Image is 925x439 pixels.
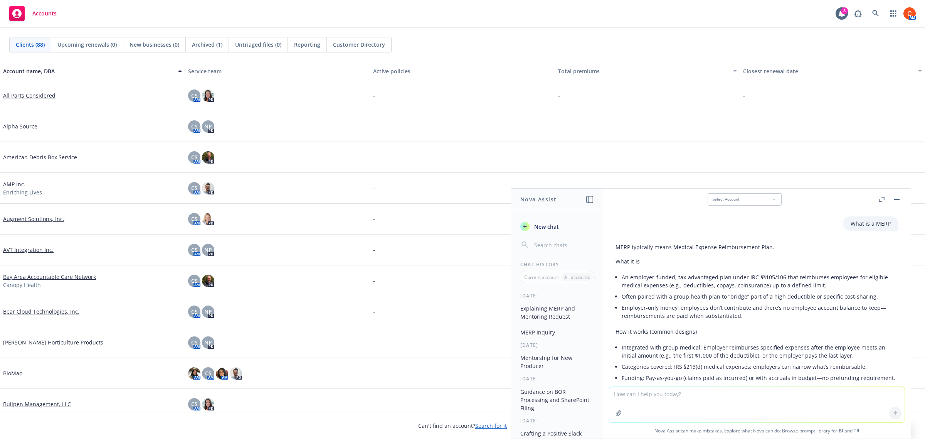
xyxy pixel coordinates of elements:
a: Alpha Source [3,122,37,130]
span: - [373,277,375,285]
a: Switch app [886,6,901,21]
button: New chat [517,219,597,233]
img: photo [230,367,242,380]
span: CS [191,338,198,346]
div: Total premiums [558,67,728,75]
span: Nova Assist can make mistakes. Explore what Nova can do: Browse prompt library for and [606,423,908,439]
p: Current account [524,274,559,280]
button: Closest renewal date [740,62,925,80]
p: What is a MERP [851,219,891,228]
span: Archived (1) [192,41,222,49]
img: photo [903,7,916,20]
span: New businesses (0) [129,41,179,49]
a: Bullpen Management, LLC [3,400,71,408]
div: Service team [188,67,367,75]
a: AMP Inc. [3,180,25,188]
span: NP [204,338,212,346]
span: - [743,122,745,130]
span: Customer Directory [333,41,385,49]
span: CS [191,91,198,100]
span: Canopy Health [3,281,41,289]
span: CS [191,246,198,254]
span: - [373,91,375,100]
li: Employer-only money; employees don’t contribute and there’s no employee account balance to keep—r... [622,302,898,321]
span: - [373,122,375,130]
span: New chat [533,223,559,231]
h1: Nova Assist [520,195,557,203]
span: CS [191,307,198,316]
div: [DATE] [511,292,603,299]
span: - [373,400,375,408]
div: Chat History [511,261,603,268]
span: - [743,184,745,192]
li: An employer-funded, tax-advantaged plan under IRC §§105/106 that reimburses employees for eligibl... [622,272,898,291]
a: Search for it [475,422,507,429]
span: - [373,246,375,254]
span: CS [191,184,198,192]
span: Accounts [32,10,57,17]
span: CS [191,153,198,161]
img: photo [202,275,214,287]
div: [DATE] [511,342,603,348]
a: Accounts [6,3,60,24]
button: Service team [185,62,370,80]
span: NP [204,122,212,130]
span: Enriching Lives [3,188,42,196]
button: Mentorship for New Producer [517,351,597,372]
button: MERP Inquiry [517,326,597,339]
img: photo [202,182,214,194]
a: Report a Bug [850,6,866,21]
span: Reporting [294,41,320,49]
button: Total premiums [555,62,740,80]
span: - [558,122,560,130]
span: CS [191,400,198,408]
span: - [373,215,375,223]
span: - [743,153,745,161]
div: Account name, DBA [3,67,173,75]
a: BioMap [3,369,23,377]
span: - [373,338,375,346]
span: NP [204,307,212,316]
li: Categories covered: IRS §213(d) medical expenses; employers can narrow what’s reimbursable. [622,361,898,372]
span: Clients (88) [16,41,45,49]
span: CS [191,215,198,223]
a: [PERSON_NAME] Horticulture Products [3,338,103,346]
img: photo [202,151,214,164]
a: Bay Area Accountable Care Network [3,273,96,281]
img: photo [216,367,228,380]
li: Funding: Pay-as-you-go (claims paid as incurred) or with accruals in budget—no prefunding require... [622,372,898,383]
a: TR [854,427,859,434]
span: - [373,307,375,316]
button: Guidance on BOR Processing and SharePoint Filing [517,385,597,414]
input: Search chats [533,240,594,250]
li: Integrated with group medical: Employer reimburses specified expenses after the employee meets an... [622,342,898,361]
span: Untriaged files (0) [235,41,281,49]
span: CS [191,277,198,285]
button: Active policies [370,62,555,80]
span: - [558,153,560,161]
span: CS [191,122,198,130]
span: - [558,91,560,100]
button: Explaining MERP and Mentoring Request [517,302,597,323]
img: photo [202,89,214,102]
span: - [373,153,375,161]
a: All Parts Considered [3,91,55,100]
span: Upcoming renewals (0) [57,41,117,49]
li: Often paired with a group health plan to “bridge” part of a high deductible or specific cost-shar... [622,291,898,302]
img: photo [202,213,214,225]
span: - [558,184,560,192]
div: Closest renewal date [743,67,913,75]
a: Augment Solutions, Inc. [3,215,64,223]
div: [DATE] [511,375,603,382]
p: What it is [616,257,898,265]
span: - [743,91,745,100]
p: All accounts [564,274,590,280]
a: Search [868,6,883,21]
a: AVT Integration Inc. [3,246,54,254]
div: Active policies [373,67,552,75]
a: Bear Cloud Technologies, Inc. [3,307,79,316]
span: - [373,369,375,377]
button: Select Account [708,193,782,206]
span: Select Account [713,197,740,202]
span: - [373,184,375,192]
